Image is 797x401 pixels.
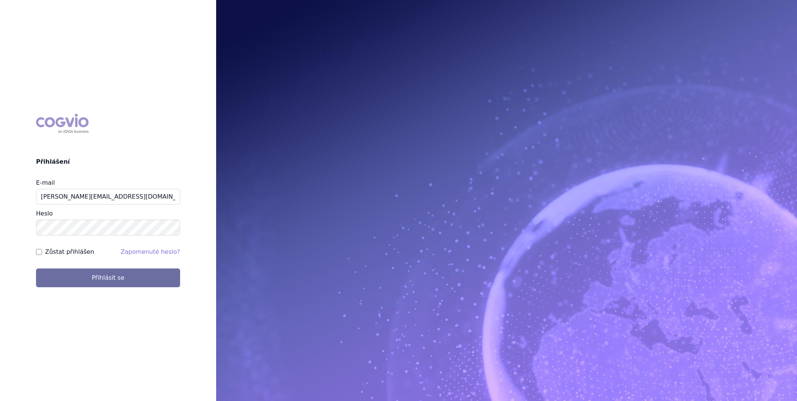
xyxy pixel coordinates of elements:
label: Zůstat přihlášen [45,247,94,256]
a: Zapomenuté heslo? [120,248,180,255]
label: E-mail [36,179,55,186]
button: Přihlásit se [36,268,180,287]
label: Heslo [36,210,53,217]
h2: Přihlášení [36,157,180,166]
div: COGVIO [36,114,89,133]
